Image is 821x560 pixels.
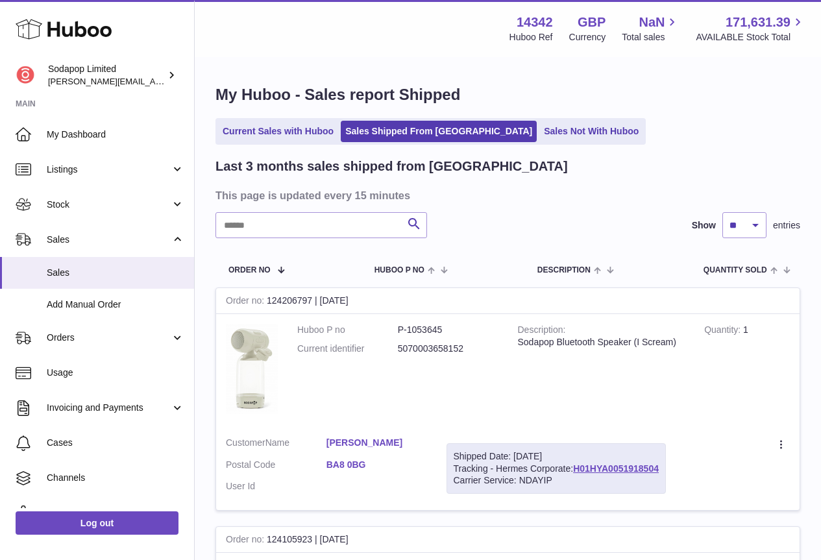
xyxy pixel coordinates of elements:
[454,450,659,463] div: Shipped Date: [DATE]
[47,234,171,246] span: Sales
[226,534,267,548] strong: Order no
[16,511,178,535] a: Log out
[569,31,606,43] div: Currency
[216,527,800,553] div: 124105923 | [DATE]
[622,14,680,43] a: NaN Total sales
[341,121,537,142] a: Sales Shipped From [GEOGRAPHIC_DATA]
[696,31,805,43] span: AVAILABLE Stock Total
[47,367,184,379] span: Usage
[398,343,498,355] dd: 5070003658152
[374,266,424,274] span: Huboo P no
[47,472,184,484] span: Channels
[47,298,184,311] span: Add Manual Order
[517,14,553,31] strong: 14342
[622,31,680,43] span: Total sales
[518,336,685,348] div: Sodapop Bluetooth Speaker (I Scream)
[578,14,606,31] strong: GBP
[573,463,659,474] a: H01HYA0051918504
[47,199,171,211] span: Stock
[228,266,271,274] span: Order No
[509,31,553,43] div: Huboo Ref
[216,288,800,314] div: 124206797 | [DATE]
[47,164,171,176] span: Listings
[692,219,716,232] label: Show
[704,324,743,338] strong: Quantity
[215,188,797,202] h3: This page is updated every 15 minutes
[47,128,184,141] span: My Dashboard
[48,76,260,86] span: [PERSON_NAME][EMAIL_ADDRESS][DOMAIN_NAME]
[47,267,184,279] span: Sales
[696,14,805,43] a: 171,631.39 AVAILABLE Stock Total
[773,219,800,232] span: entries
[226,437,265,448] span: Customer
[539,121,643,142] a: Sales Not With Huboo
[297,343,398,355] dt: Current identifier
[726,14,790,31] span: 171,631.39
[47,332,171,344] span: Orders
[326,437,427,449] a: [PERSON_NAME]
[639,14,665,31] span: NaN
[694,314,800,427] td: 1
[398,324,498,336] dd: P-1053645
[297,324,398,336] dt: Huboo P no
[226,295,267,309] strong: Order no
[48,63,165,88] div: Sodapop Limited
[537,266,591,274] span: Description
[226,324,278,414] img: 143421756564823.jpg
[226,459,326,474] dt: Postal Code
[47,402,171,414] span: Invoicing and Payments
[47,507,184,519] span: Settings
[215,84,800,105] h1: My Huboo - Sales report Shipped
[226,437,326,452] dt: Name
[447,443,666,494] div: Tracking - Hermes Corporate:
[226,480,326,493] dt: User Id
[454,474,659,487] div: Carrier Service: NDAYIP
[16,66,35,85] img: david@sodapop-audio.co.uk
[218,121,338,142] a: Current Sales with Huboo
[47,437,184,449] span: Cases
[518,324,566,338] strong: Description
[326,459,427,471] a: BA8 0BG
[704,266,767,274] span: Quantity Sold
[215,158,568,175] h2: Last 3 months sales shipped from [GEOGRAPHIC_DATA]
